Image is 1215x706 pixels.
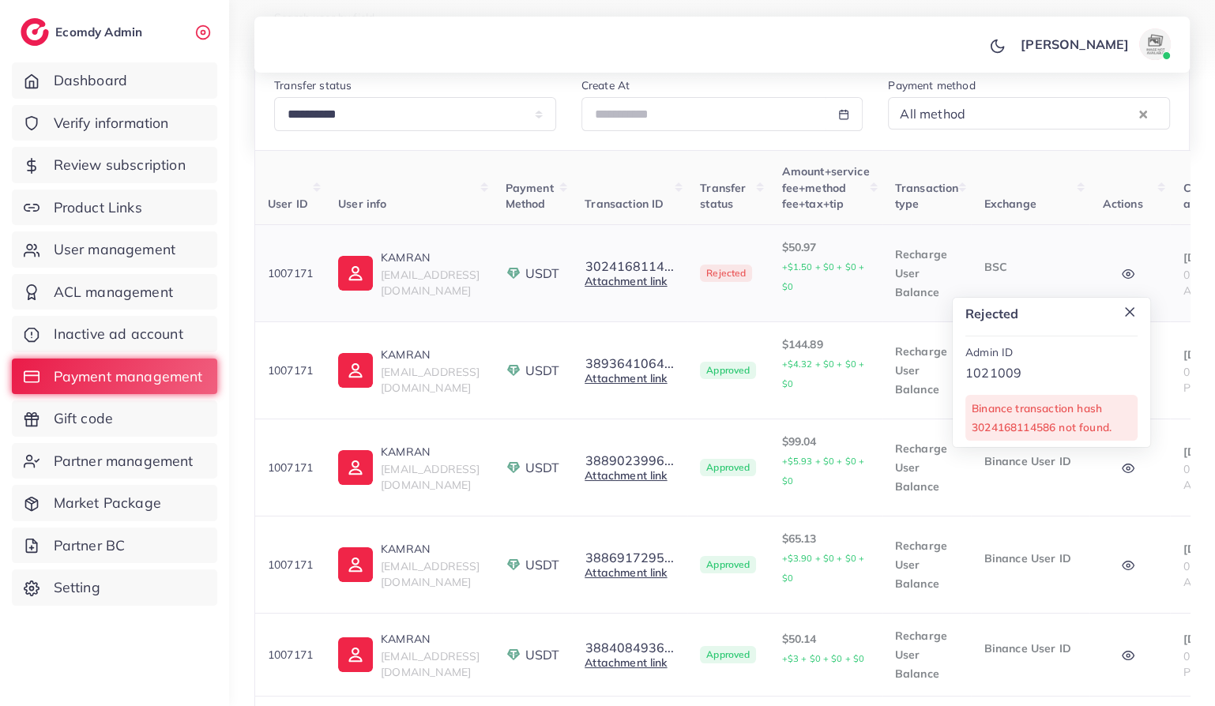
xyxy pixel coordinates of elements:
a: Verify information [12,105,217,141]
p: KAMRAN [381,248,480,267]
span: Partner management [54,451,194,471]
a: Partner management [12,443,217,479]
span: USDT [525,362,560,380]
input: Search for option [970,101,1135,126]
span: Approved [700,362,756,379]
span: Approved [700,459,756,476]
img: ic-user-info.36bf1079.svg [338,256,373,291]
img: logo [21,18,49,46]
span: Verify information [54,113,169,133]
a: ACL management [12,274,217,310]
span: User management [54,239,175,260]
span: [EMAIL_ADDRESS][DOMAIN_NAME] [381,365,480,395]
button: Clear Selected [1139,104,1147,122]
span: Gift code [54,408,113,429]
span: Approved [700,646,756,663]
a: Review subscription [12,147,217,183]
p: Recharge User Balance [895,439,959,496]
img: payment [506,460,521,475]
span: Review subscription [54,155,186,175]
button: 3893641064... [585,356,675,370]
button: 3024168114... [585,259,675,273]
span: Inactive ad account [54,324,183,344]
p: 1021009 [965,363,1138,382]
p: Binance User ID [984,549,1077,568]
span: Dashboard [54,70,127,91]
label: Payment method [888,77,975,93]
span: 05:40 AM [1183,462,1211,492]
span: USDT [525,556,560,574]
span: Amount+service fee+method fee+tax+tip [781,164,869,211]
span: Payment Method [506,181,554,211]
span: Setting [54,577,100,598]
a: Attachment link [585,468,667,483]
p: Binance User ID [984,639,1077,658]
span: Approved [700,556,756,573]
span: [EMAIL_ADDRESS][DOMAIN_NAME] [381,559,480,589]
img: payment [506,265,521,281]
a: Attachment link [585,274,667,288]
a: Product Links [12,190,217,226]
a: Inactive ad account [12,316,217,352]
label: Transfer status [274,77,352,93]
span: Transaction type [895,181,959,211]
img: ic-user-info.36bf1079.svg [338,637,373,672]
span: [EMAIL_ADDRESS][DOMAIN_NAME] [381,649,480,679]
a: logoEcomdy Admin [21,18,146,46]
small: +$3 + $0 + $0 + $0 [781,653,864,664]
p: rejected [965,304,1138,323]
p: 1007171 [268,458,313,477]
a: Gift code [12,400,217,437]
span: 01:49 PM [1183,649,1211,679]
p: $99.04 [781,432,869,490]
small: +$3.90 + $0 + $0 + $0 [781,553,864,584]
a: Setting [12,569,217,606]
button: 3889023996... [585,453,675,468]
span: Product Links [54,197,142,218]
span: 02:39 AM [1183,268,1211,298]
span: [EMAIL_ADDRESS][DOMAIN_NAME] [381,462,480,492]
p: $50.14 [781,629,869,668]
label: Admin ID [965,344,1013,360]
p: 1007171 [268,264,313,283]
span: Actions [1102,197,1142,211]
p: Binance User ID [984,452,1077,471]
span: 05:25 PM [1183,365,1211,395]
a: Attachment link [585,655,667,670]
span: Transfer status [700,181,746,211]
img: payment [506,647,521,663]
label: Create At [581,77,630,93]
span: USDT [525,459,560,477]
span: User info [338,197,386,211]
span: USDT [525,265,560,283]
small: +$5.93 + $0 + $0 + $0 [781,456,864,486]
p: Binance transaction hash 3024168114586 not found. [972,399,1131,437]
img: avatar [1139,28,1171,60]
span: Rejected [700,265,752,282]
a: Partner BC [12,528,217,564]
h2: Ecomdy Admin [55,24,146,39]
p: $65.13 [781,529,869,588]
p: [PERSON_NAME] [1021,35,1129,54]
span: All method [897,102,969,126]
p: KAMRAN [381,539,480,558]
div: Search for option [888,97,1170,130]
a: [PERSON_NAME]avatar [1012,28,1177,60]
span: 02:26 AM [1183,559,1211,589]
button: 3884084936... [585,640,675,655]
span: Market Package [54,493,161,513]
button: 3886917295... [585,550,675,565]
p: Recharge User Balance [895,342,959,399]
span: User ID [268,197,308,211]
span: [EMAIL_ADDRESS][DOMAIN_NAME] [381,268,480,298]
p: Recharge User Balance [895,536,959,593]
span: Exchange [984,197,1036,211]
p: Recharge User Balance [895,626,959,683]
span: Partner BC [54,535,126,556]
p: KAMRAN [381,345,480,364]
small: +$4.32 + $0 + $0 + $0 [781,359,864,389]
img: payment [506,557,521,573]
p: KAMRAN [381,629,480,648]
span: Transaction ID [585,197,664,211]
p: 1007171 [268,645,313,664]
